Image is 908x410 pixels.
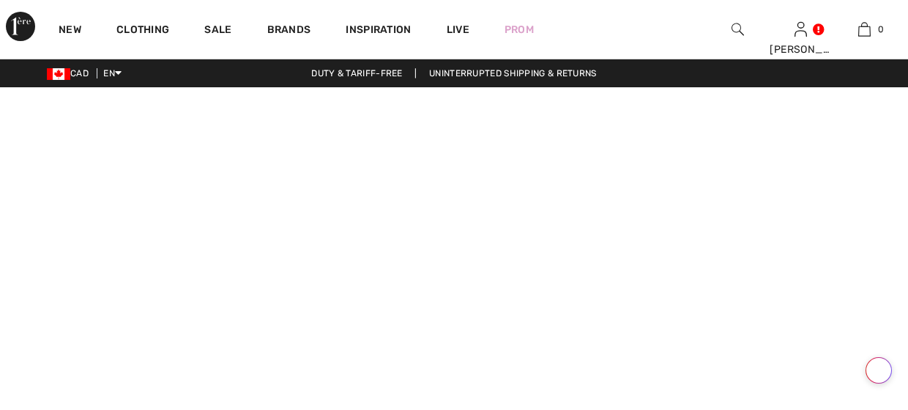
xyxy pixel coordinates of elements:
[833,21,896,38] a: 0
[505,22,534,37] a: Prom
[267,23,311,39] a: Brands
[47,68,94,78] span: CAD
[204,23,231,39] a: Sale
[878,23,884,36] span: 0
[732,21,744,38] img: search the website
[447,22,469,37] a: Live
[770,42,832,57] div: [PERSON_NAME]
[6,12,35,41] img: 1ère Avenue
[47,68,70,80] img: Canadian Dollar
[346,23,411,39] span: Inspiration
[794,21,807,38] img: My Info
[103,68,122,78] span: EN
[858,21,871,38] img: My Bag
[794,22,807,36] a: Sign In
[59,23,81,39] a: New
[116,23,169,39] a: Clothing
